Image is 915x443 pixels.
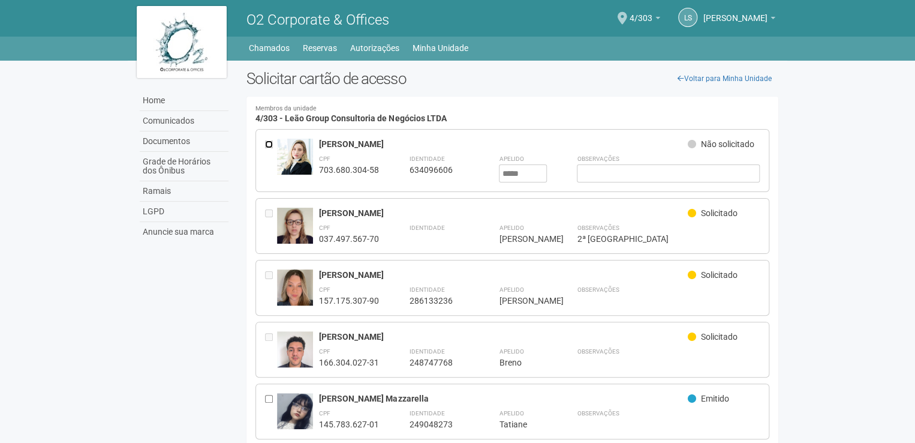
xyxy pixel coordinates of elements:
span: O2 Corporate & Offices [246,11,389,28]
span: Solicitado [701,270,738,280]
span: Solicitado [701,332,738,342]
div: [PERSON_NAME] [499,234,547,244]
img: user.jpg [277,208,313,255]
a: Voltar para Minha Unidade [671,70,778,88]
div: 703.680.304-58 [319,164,379,175]
div: Entre em contato com a Aministração para solicitar o cancelamento ou 2a via [265,331,277,368]
div: Breno [499,357,547,368]
div: Entre em contato com a Aministração para solicitar o cancelamento ou 2a via [265,270,277,306]
div: 037.497.567-70 [319,234,379,244]
div: [PERSON_NAME] [319,208,688,218]
a: LGPD [140,202,228,222]
strong: Observações [577,286,619,293]
div: [PERSON_NAME] [499,295,547,306]
span: 4/303 [630,2,652,23]
a: Chamados [249,40,290,56]
a: Comunicados [140,111,228,131]
a: Anuncie sua marca [140,222,228,242]
div: 249048273 [409,419,469,430]
strong: CPF [319,286,330,293]
div: Entre em contato com a Aministração para solicitar o cancelamento ou 2a via [265,208,277,244]
img: user.jpg [277,139,313,192]
img: user.jpg [277,393,313,429]
img: logo.jpg [137,6,227,78]
span: Leonardo Silva Leao [703,2,767,23]
h2: Solicitar cartão de acesso [246,70,778,88]
div: 157.175.307-90 [319,295,379,306]
a: Home [140,91,228,111]
strong: Observações [577,225,619,231]
strong: Identidade [409,410,444,417]
a: Ramais [140,181,228,202]
strong: CPF [319,155,330,162]
a: LS [678,8,697,27]
strong: Identidade [409,155,444,162]
div: 2ª [GEOGRAPHIC_DATA] [577,234,760,244]
a: Reservas [303,40,337,56]
small: Membros da unidade [255,106,769,112]
div: 634096606 [409,164,469,175]
span: Solicitado [701,208,738,218]
img: user.jpg [277,331,313,379]
strong: Apelido [499,225,523,231]
strong: Identidade [409,225,444,231]
strong: Observações [577,410,619,417]
strong: Apelido [499,155,523,162]
a: [PERSON_NAME] [703,15,775,25]
strong: Apelido [499,348,523,355]
strong: CPF [319,410,330,417]
strong: Observações [577,155,619,162]
a: Minha Unidade [413,40,468,56]
div: Tatiane [499,419,547,430]
a: 4/303 [630,15,660,25]
span: Não solicitado [701,139,754,149]
strong: Apelido [499,286,523,293]
div: 145.783.627-01 [319,419,379,430]
strong: Observações [577,348,619,355]
img: user.jpg [277,270,313,314]
div: [PERSON_NAME] [319,139,688,149]
h4: 4/303 - Leão Group Consultoria de Negócios LTDA [255,106,769,123]
div: 166.304.027-31 [319,357,379,368]
div: 286133236 [409,295,469,306]
div: [PERSON_NAME] [319,270,688,280]
span: Emitido [701,394,729,403]
strong: Identidade [409,348,444,355]
div: [PERSON_NAME] [319,331,688,342]
strong: CPF [319,348,330,355]
a: Documentos [140,131,228,152]
a: Grade de Horários dos Ônibus [140,152,228,181]
div: 248747768 [409,357,469,368]
strong: CPF [319,225,330,231]
strong: Identidade [409,286,444,293]
div: [PERSON_NAME] Mazzarella [319,393,688,404]
strong: Apelido [499,410,523,417]
a: Autorizações [350,40,399,56]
